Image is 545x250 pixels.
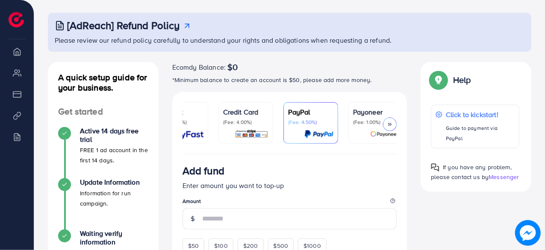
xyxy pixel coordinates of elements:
[446,123,515,144] p: Guide to payment via PayPal
[288,119,333,126] p: (Fee: 4.50%)
[288,107,333,117] p: PayPal
[80,127,148,143] h4: Active 14 days free trial
[489,173,519,181] span: Messenger
[304,129,333,139] img: card
[55,35,526,45] p: Please review our refund policy carefully to understand your rights and obligations when requesti...
[353,119,398,126] p: (Fee: 1.00%)
[303,241,321,250] span: $1000
[353,107,398,117] p: Payoneer
[80,178,148,186] h4: Update Information
[183,180,397,191] p: Enter amount you want to top-up
[431,163,439,172] img: Popup guide
[48,178,159,229] li: Update Information
[80,145,148,165] p: FREE 1 ad account in the first 14 days.
[431,163,512,181] span: If you have any problem, please contact us by
[274,241,289,250] span: $500
[223,119,268,126] p: (Fee: 4.00%)
[183,165,224,177] h3: Add fund
[227,62,238,72] span: $0
[80,229,148,246] h4: Waiting verify information
[183,197,397,208] legend: Amount
[214,241,228,250] span: $100
[9,12,24,27] img: logo
[446,109,515,120] p: Click to kickstart!
[48,72,159,93] h4: A quick setup guide for your business.
[80,188,148,209] p: Information for run campaign.
[48,106,159,117] h4: Get started
[370,129,398,139] img: card
[172,62,226,72] span: Ecomdy Balance:
[172,75,407,85] p: *Minimum balance to create an account is $50, please add more money.
[48,127,159,178] li: Active 14 days free trial
[243,241,258,250] span: $200
[453,75,471,85] p: Help
[223,107,268,117] p: Credit Card
[515,220,541,246] img: image
[67,19,180,32] h3: [AdReach] Refund Policy
[188,241,199,250] span: $50
[431,72,446,88] img: Popup guide
[235,129,268,139] img: card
